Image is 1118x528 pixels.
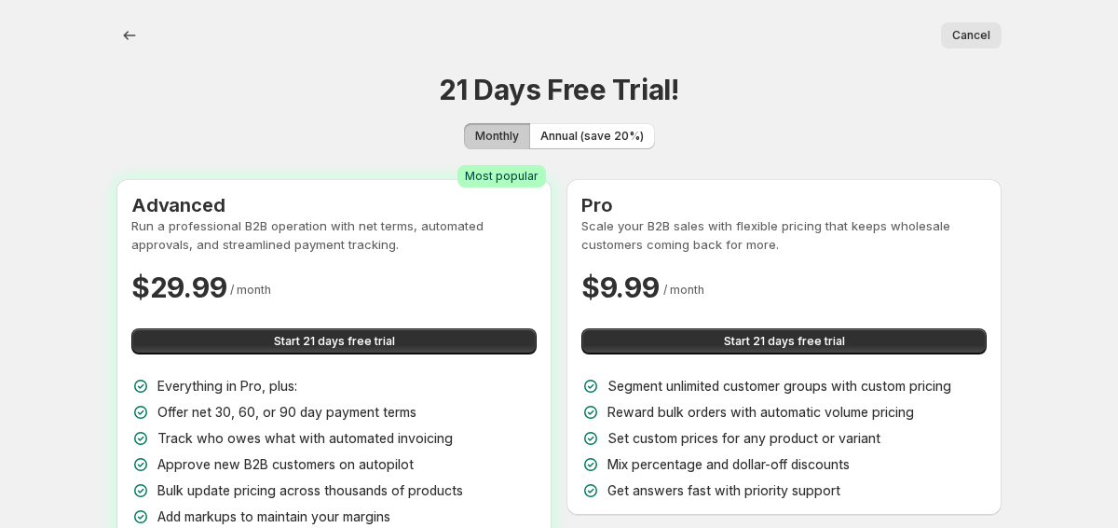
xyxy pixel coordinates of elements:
span: / month [663,283,704,297]
button: Start 21 days free trial [581,328,987,354]
p: Mix percentage and dollar-off discounts [607,455,850,474]
button: Billing.buttons.back [116,22,143,49]
h2: $ 9.99 [581,269,660,306]
button: Cancel [941,22,1002,49]
span: Approve new B2B customers on autopilot [157,456,414,472]
p: Reward bulk orders with automatic volume pricing [607,403,914,422]
span: Everything in Pro, plus: [157,378,297,394]
span: Add markups to maintain your margins [157,508,390,524]
p: Run a professional B2B operation with net terms, automated approvals, and streamlined payment tra... [131,216,537,254]
span: Most popular [465,169,539,184]
button: Monthly [464,123,530,149]
span: Annual (save 20%) [540,129,644,144]
span: Cancel [952,28,990,43]
span: Monthly [475,129,519,144]
h3: Pro [581,194,987,216]
h2: $ 29.99 [131,269,226,306]
p: Set custom prices for any product or variant [607,429,880,448]
button: Annual (save 20%) [529,123,655,149]
h1: 21 Days Free Trial! [439,71,678,108]
span: Start 21 days free trial [274,334,395,349]
span: Offer net 30, 60, or 90 day payment terms [157,404,416,420]
span: / month [230,283,271,297]
h3: Advanced [131,194,537,216]
span: Track who owes what with automated invoicing [157,430,453,446]
p: Bulk update pricing across thousands of products [157,481,463,500]
p: Scale your B2B sales with flexible pricing that keeps wholesale customers coming back for more. [581,216,987,254]
p: Segment unlimited customer groups with custom pricing [607,377,951,396]
button: Start 21 days free trial [131,328,537,354]
span: Start 21 days free trial [724,334,845,349]
p: Get answers fast with priority support [607,481,840,500]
